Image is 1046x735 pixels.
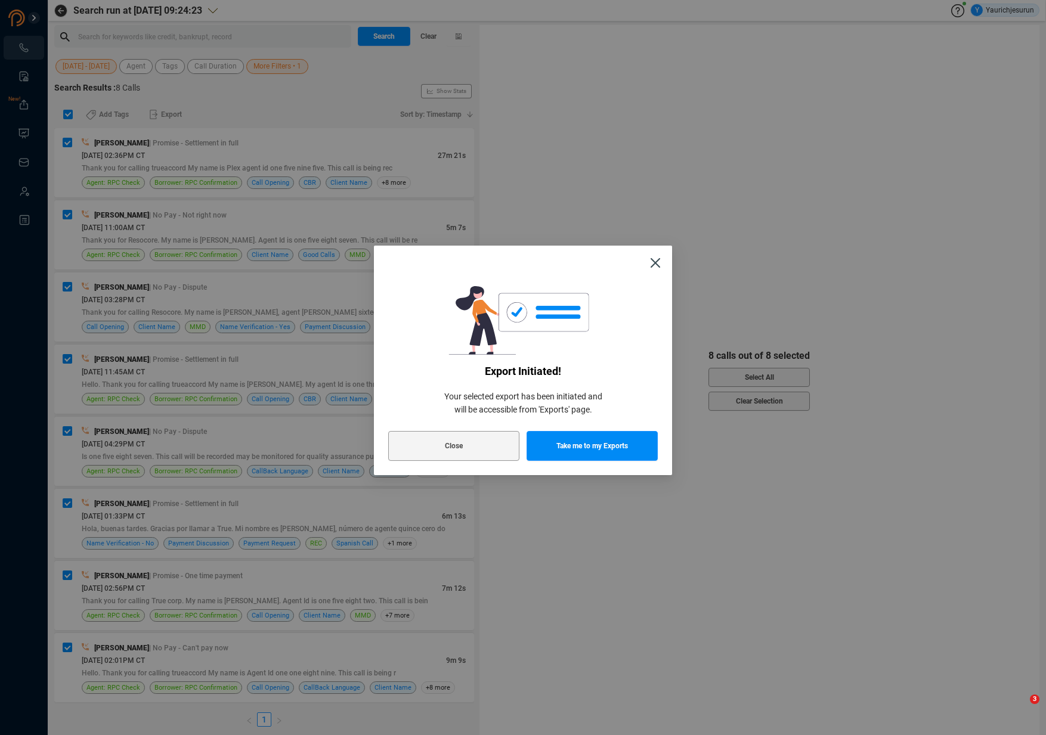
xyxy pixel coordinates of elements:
[388,403,658,416] span: will be accessible from 'Exports' page.
[527,431,658,461] button: Take me to my Exports
[639,246,672,279] button: Close
[1030,694,1039,704] span: 3
[445,431,463,461] span: Close
[388,365,658,378] span: Export initiated!
[388,431,519,461] button: Close
[388,390,658,403] span: Your selected export has been initiated and
[1005,694,1034,723] iframe: Intercom live chat
[556,431,628,461] span: Take me to my Exports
